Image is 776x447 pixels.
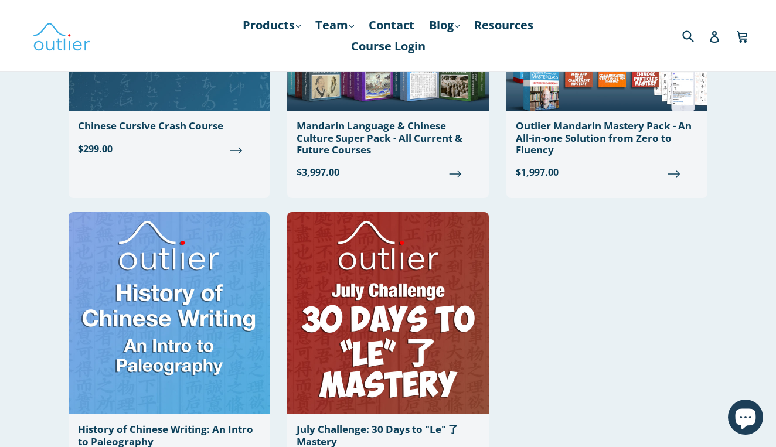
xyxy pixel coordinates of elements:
[32,19,91,53] img: Outlier Linguistics
[423,15,465,36] a: Blog
[69,212,270,414] img: History of Chinese Writing: An Intro to Paleography
[724,400,767,438] inbox-online-store-chat: Shopify online store chat
[679,23,712,47] input: Search
[468,15,539,36] a: Resources
[309,15,360,36] a: Team
[78,142,260,156] span: $299.00
[297,165,479,179] span: $3,997.00
[78,120,260,132] div: Chinese Cursive Crash Course
[287,212,488,414] img: July Challenge: 30 Days to
[345,36,431,57] a: Course Login
[516,120,698,156] div: Outlier Mandarin Mastery Pack - An All-in-one Solution from Zero to Fluency
[297,120,479,156] div: Mandarin Language & Chinese Culture Super Pack - All Current & Future Courses
[516,165,698,179] span: $1,997.00
[363,15,420,36] a: Contact
[237,15,307,36] a: Products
